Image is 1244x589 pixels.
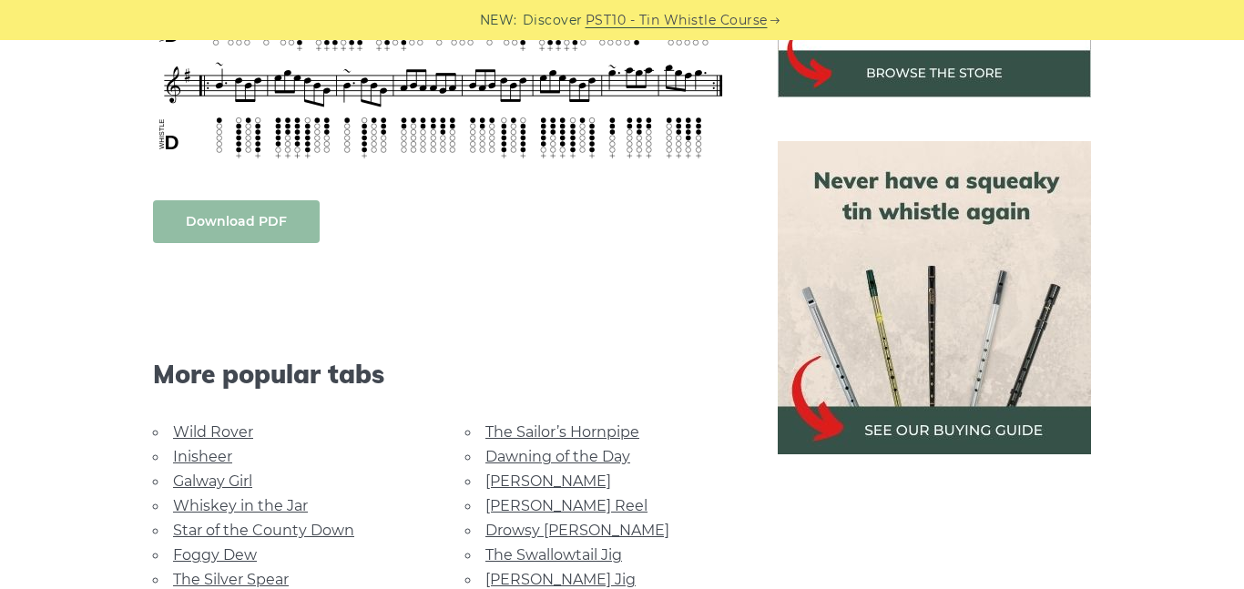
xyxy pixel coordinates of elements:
a: Inisheer [173,448,232,465]
a: PST10 - Tin Whistle Course [586,10,768,31]
a: The Silver Spear [173,571,289,588]
a: [PERSON_NAME] Reel [485,497,647,514]
a: Star of the County Down [173,522,354,539]
a: The Sailor’s Hornpipe [485,423,639,441]
a: Foggy Dew [173,546,257,564]
span: More popular tabs [153,359,734,390]
a: Drowsy [PERSON_NAME] [485,522,669,539]
a: [PERSON_NAME] Jig [485,571,636,588]
span: Discover [523,10,583,31]
a: Galway Girl [173,472,252,490]
a: Whiskey in the Jar [173,497,308,514]
a: [PERSON_NAME] [485,472,611,490]
img: tin whistle buying guide [778,141,1091,454]
a: Dawning of the Day [485,448,630,465]
span: NEW: [480,10,517,31]
a: Download PDF [153,200,320,243]
a: The Swallowtail Jig [485,546,622,564]
a: Wild Rover [173,423,253,441]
